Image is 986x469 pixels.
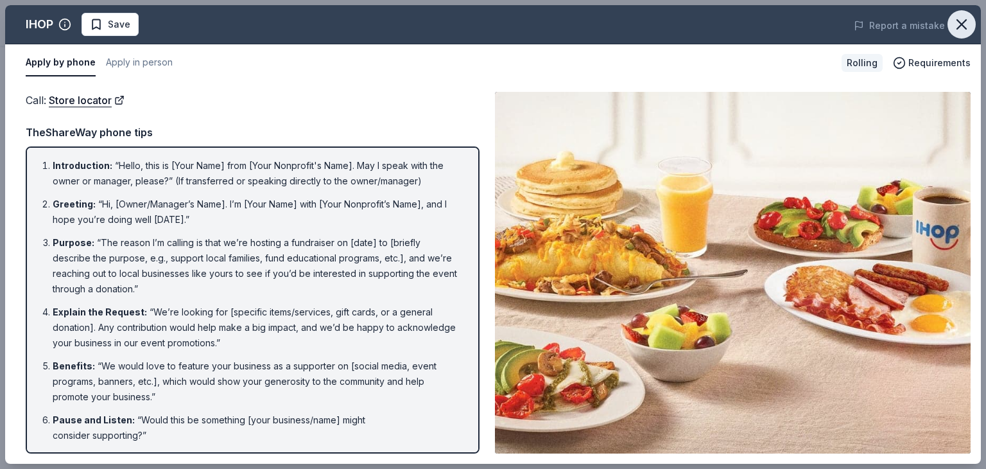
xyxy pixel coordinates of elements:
[893,55,971,71] button: Requirements
[26,92,480,109] div: Call :
[108,17,130,32] span: Save
[53,197,460,227] li: “Hi, [Owner/Manager’s Name]. I’m [Your Name] with [Your Nonprofit’s Name], and I hope you’re doin...
[26,49,96,76] button: Apply by phone
[53,414,135,425] span: Pause and Listen :
[26,14,53,35] div: IHOP
[53,158,460,189] li: “Hello, this is [Your Name] from [Your Nonprofit's Name]. May I speak with the owner or manager, ...
[53,199,96,209] span: Greeting :
[53,305,460,351] li: “We’re looking for [specific items/services, gift cards, or a general donation]. Any contribution...
[854,18,945,33] button: Report a mistake
[26,124,480,141] div: TheShareWay phone tips
[842,54,883,72] div: Rolling
[82,13,139,36] button: Save
[53,360,95,371] span: Benefits :
[53,358,460,405] li: “We would love to feature your business as a supporter on [social media, event programs, banners,...
[495,92,971,454] img: Image for IHOP
[53,235,460,297] li: “The reason I’m calling is that we’re hosting a fundraiser on [date] to [briefly describe the pur...
[53,237,94,248] span: Purpose :
[53,306,147,317] span: Explain the Request :
[908,55,971,71] span: Requirements
[106,49,173,76] button: Apply in person
[53,160,112,171] span: Introduction :
[53,412,460,443] li: “Would this be something [your business/name] might consider supporting?”
[49,92,125,109] a: Store locator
